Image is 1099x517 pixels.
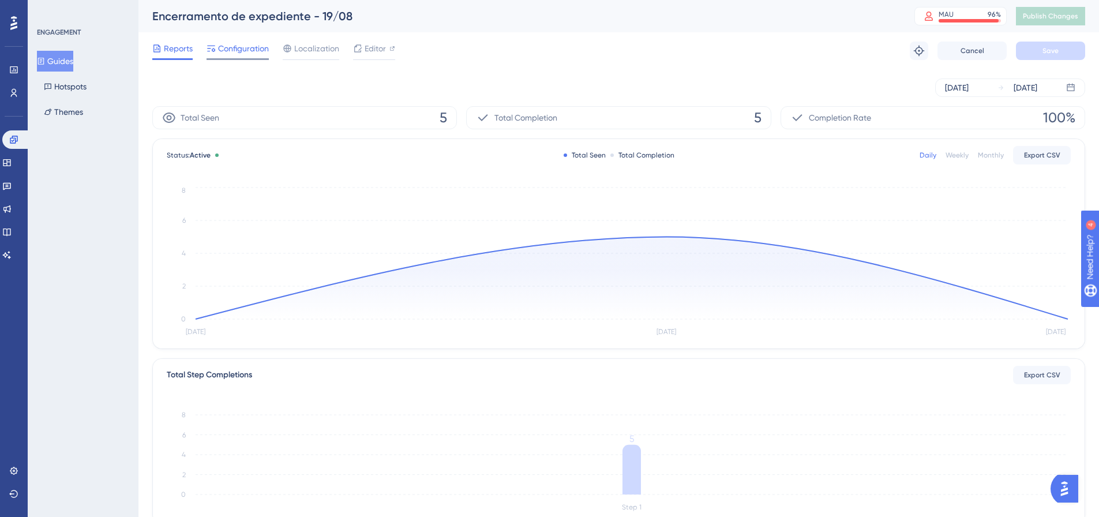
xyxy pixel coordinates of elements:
[920,151,936,160] div: Daily
[218,42,269,55] span: Configuration
[622,503,642,511] tspan: Step 1
[182,431,186,439] tspan: 6
[937,42,1007,60] button: Cancel
[182,471,186,479] tspan: 2
[181,111,219,125] span: Total Seen
[167,151,211,160] span: Status:
[1024,370,1060,380] span: Export CSV
[657,328,676,336] tspan: [DATE]
[181,490,186,499] tspan: 0
[1046,328,1066,336] tspan: [DATE]
[629,433,635,444] tspan: 5
[37,28,81,37] div: ENGAGEMENT
[37,51,73,72] button: Guides
[365,42,386,55] span: Editor
[1016,42,1085,60] button: Save
[978,151,1004,160] div: Monthly
[37,76,93,97] button: Hotspots
[1024,151,1060,160] span: Export CSV
[809,111,871,125] span: Completion Rate
[186,328,205,336] tspan: [DATE]
[564,151,606,160] div: Total Seen
[152,8,886,24] div: Encerramento de expediente - 19/08
[190,151,211,159] span: Active
[1023,12,1078,21] span: Publish Changes
[939,10,954,19] div: MAU
[961,46,984,55] span: Cancel
[946,151,969,160] div: Weekly
[167,368,252,382] div: Total Step Completions
[1016,7,1085,25] button: Publish Changes
[80,6,84,15] div: 4
[1013,366,1071,384] button: Export CSV
[754,108,762,127] span: 5
[182,411,186,419] tspan: 8
[182,249,186,257] tspan: 4
[1013,146,1071,164] button: Export CSV
[164,42,193,55] span: Reports
[182,186,186,194] tspan: 8
[181,315,186,323] tspan: 0
[1051,471,1085,506] iframe: UserGuiding AI Assistant Launcher
[1014,81,1037,95] div: [DATE]
[988,10,1001,19] div: 96 %
[182,216,186,224] tspan: 6
[294,42,339,55] span: Localization
[182,282,186,290] tspan: 2
[27,3,72,17] span: Need Help?
[945,81,969,95] div: [DATE]
[494,111,557,125] span: Total Completion
[37,102,90,122] button: Themes
[440,108,447,127] span: 5
[182,451,186,459] tspan: 4
[1042,46,1059,55] span: Save
[610,151,674,160] div: Total Completion
[1043,108,1075,127] span: 100%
